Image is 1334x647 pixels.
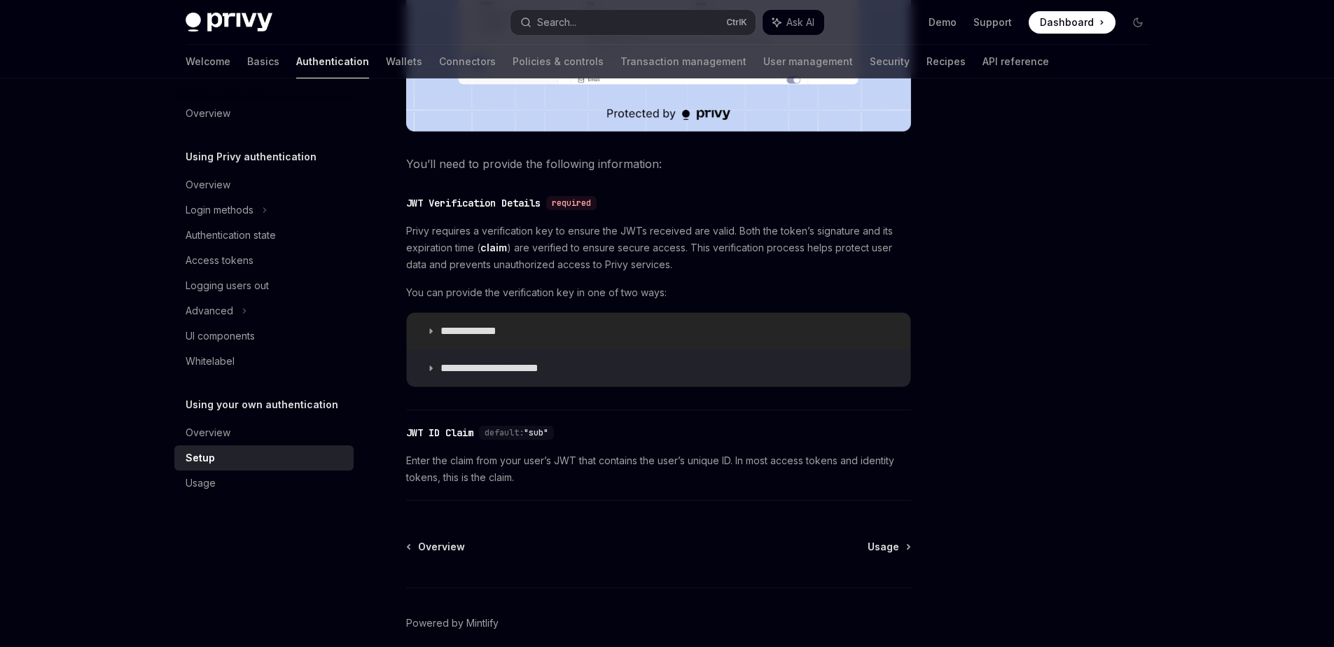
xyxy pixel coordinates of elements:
a: Overview [174,420,354,445]
span: Enter the claim from your user’s JWT that contains the user’s unique ID. In most access tokens an... [406,452,911,486]
a: Powered by Mintlify [406,616,499,630]
a: Connectors [439,45,496,78]
div: Overview [186,176,230,193]
div: Access tokens [186,252,253,269]
a: Setup [174,445,354,471]
span: Usage [868,540,899,554]
img: dark logo [186,13,272,32]
button: Toggle dark mode [1127,11,1149,34]
div: Setup [186,450,215,466]
div: Authentication state [186,227,276,244]
a: Logging users out [174,273,354,298]
div: Overview [186,424,230,441]
a: Usage [868,540,910,554]
span: Ask AI [786,15,814,29]
a: Overview [408,540,465,554]
span: Dashboard [1040,15,1094,29]
div: JWT Verification Details [406,196,541,210]
a: Recipes [926,45,966,78]
a: Dashboard [1029,11,1116,34]
span: Overview [418,540,465,554]
button: Search...CtrlK [510,10,756,35]
span: You can provide the verification key in one of two ways: [406,284,911,301]
a: Wallets [386,45,422,78]
a: User management [763,45,853,78]
div: Logging users out [186,277,269,294]
a: Transaction management [620,45,746,78]
h5: Using your own authentication [186,396,338,413]
a: Authentication state [174,223,354,248]
div: required [546,196,597,210]
span: default: [485,427,524,438]
div: Search... [537,14,576,31]
span: Ctrl K [726,17,747,28]
div: JWT ID Claim [406,426,473,440]
div: Whitelabel [186,353,235,370]
div: Advanced [186,302,233,319]
a: Support [973,15,1012,29]
a: Overview [174,101,354,126]
a: Overview [174,172,354,197]
a: Security [870,45,910,78]
span: "sub" [524,427,548,438]
a: claim [480,242,507,254]
span: Privy requires a verification key to ensure the JWTs received are valid. Both the token’s signatu... [406,223,911,273]
div: Usage [186,475,216,492]
a: UI components [174,323,354,349]
a: Usage [174,471,354,496]
div: UI components [186,328,255,345]
div: Overview [186,105,230,122]
button: Ask AI [763,10,824,35]
span: You’ll need to provide the following information: [406,154,911,174]
a: Policies & controls [513,45,604,78]
a: Welcome [186,45,230,78]
a: Basics [247,45,279,78]
div: Login methods [186,202,253,218]
h5: Using Privy authentication [186,148,317,165]
a: API reference [982,45,1049,78]
a: Whitelabel [174,349,354,374]
a: Access tokens [174,248,354,273]
a: Demo [929,15,957,29]
a: Authentication [296,45,369,78]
